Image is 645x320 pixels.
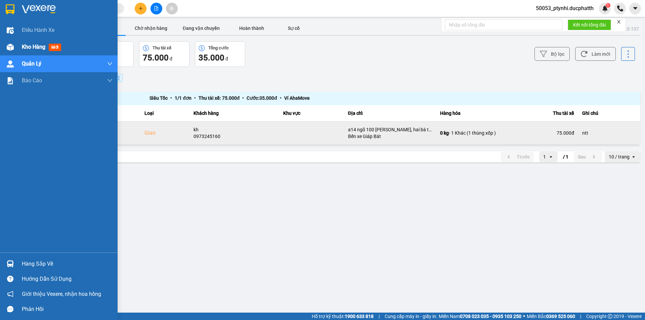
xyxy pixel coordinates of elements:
th: Hàng hóa [436,105,503,122]
div: 1 [543,153,546,160]
span: copyright [608,314,612,319]
th: Loại [140,105,189,122]
button: file-add [150,3,162,14]
span: • [240,95,247,101]
span: • [277,95,284,101]
span: file-add [154,6,159,11]
sup: 1 [606,3,610,8]
span: question-circle [7,276,13,282]
div: Phản hồi [22,304,113,314]
img: solution-icon [7,77,14,84]
strong: 1900 633 818 [345,314,374,319]
input: Selected 10 / trang. [630,153,631,160]
span: ⚪️ [523,315,525,318]
span: caret-down [632,5,638,11]
div: Siêu Tốc 1 / 1 đơn Thu tài xế: 75.000 đ Cước: 35.000 đ Ví AhaMove [149,94,516,103]
div: - 1 Khác (1 thùng xốp ) [440,130,499,136]
th: Ghi chú [578,105,640,122]
div: 75.000 đ [507,130,574,136]
span: / 1 [563,153,568,161]
div: Hướng dẫn sử dụng [22,274,113,284]
span: down [107,78,113,83]
span: Điều hành xe [22,26,54,34]
span: 35.000 [199,53,224,62]
span: aim [169,6,174,11]
img: icon-new-feature [602,5,608,11]
button: aim [166,3,178,14]
div: đ [143,52,186,63]
div: ntt [582,130,636,136]
th: Địa chỉ [344,105,436,122]
div: Thu tài xế [153,46,171,50]
th: Khu vực [279,105,344,122]
button: Làm mới [575,47,616,61]
button: plus [135,3,146,14]
button: Hoàn thành [226,21,277,35]
button: Thu tài xế75.000 đ [139,41,189,67]
svg: open [548,154,554,159]
span: close [616,19,621,24]
span: 0 kg [440,130,449,136]
strong: 0708 023 035 - 0935 103 250 [460,314,521,319]
button: Sự cố [277,21,310,35]
span: Báo cáo [22,76,42,85]
span: Kho hàng [22,44,45,50]
div: đ [199,52,242,63]
button: Bộ lọc [534,47,570,61]
button: Tổng cước35.000 đ [195,41,245,67]
img: phone-icon [617,5,623,11]
div: Giao [144,129,185,137]
button: Chờ nhận hàng [126,21,176,35]
span: Quản Lý [22,59,41,68]
span: Cung cấp máy in - giấy in: [385,313,437,320]
img: warehouse-icon [7,260,14,267]
strong: 0369 525 060 [546,314,575,319]
span: Hỗ trợ kỹ thuật: [312,313,374,320]
span: Kết nối tổng đài [573,21,606,29]
span: • [191,95,199,101]
svg: open [631,154,636,159]
input: Nhập số tổng đài [445,19,562,30]
span: Miền Bắc [527,313,575,320]
span: 1 [607,3,609,8]
div: Thu tài xế [507,109,574,117]
span: Giới thiệu Vexere, nhận hoa hồng [22,290,101,298]
div: 0973245160 [193,133,275,140]
button: Đang vận chuyển [176,21,226,35]
span: | [379,313,380,320]
img: logo-vxr [6,4,14,14]
span: mới [49,44,61,51]
th: Khách hàng [189,105,279,122]
button: caret-down [629,3,641,14]
span: notification [7,291,13,297]
span: down [107,61,113,66]
span: message [7,306,13,312]
span: plus [138,6,143,11]
button: Kết nối tổng đài [568,19,611,30]
span: 75.000 [143,53,169,62]
button: previous page. current page 1 / 1 [501,152,534,162]
span: | [580,313,581,320]
span: Miền Nam [439,313,521,320]
img: warehouse-icon [7,27,14,34]
div: Hàng sắp về [22,259,113,269]
button: next page. current page 1 / 1 [574,152,602,162]
div: kh [193,126,275,133]
span: 50053_ptynhi.ducphatth [530,4,599,12]
div: 10 / trang [609,153,630,160]
div: a14 ngõ 100 [PERSON_NAME], hai bà trưng [348,126,432,133]
span: • [168,95,175,101]
div: Bến xe Giáp Bát [348,133,432,140]
img: warehouse-icon [7,60,14,67]
img: warehouse-icon [7,44,14,51]
div: Tổng cước [208,46,229,50]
